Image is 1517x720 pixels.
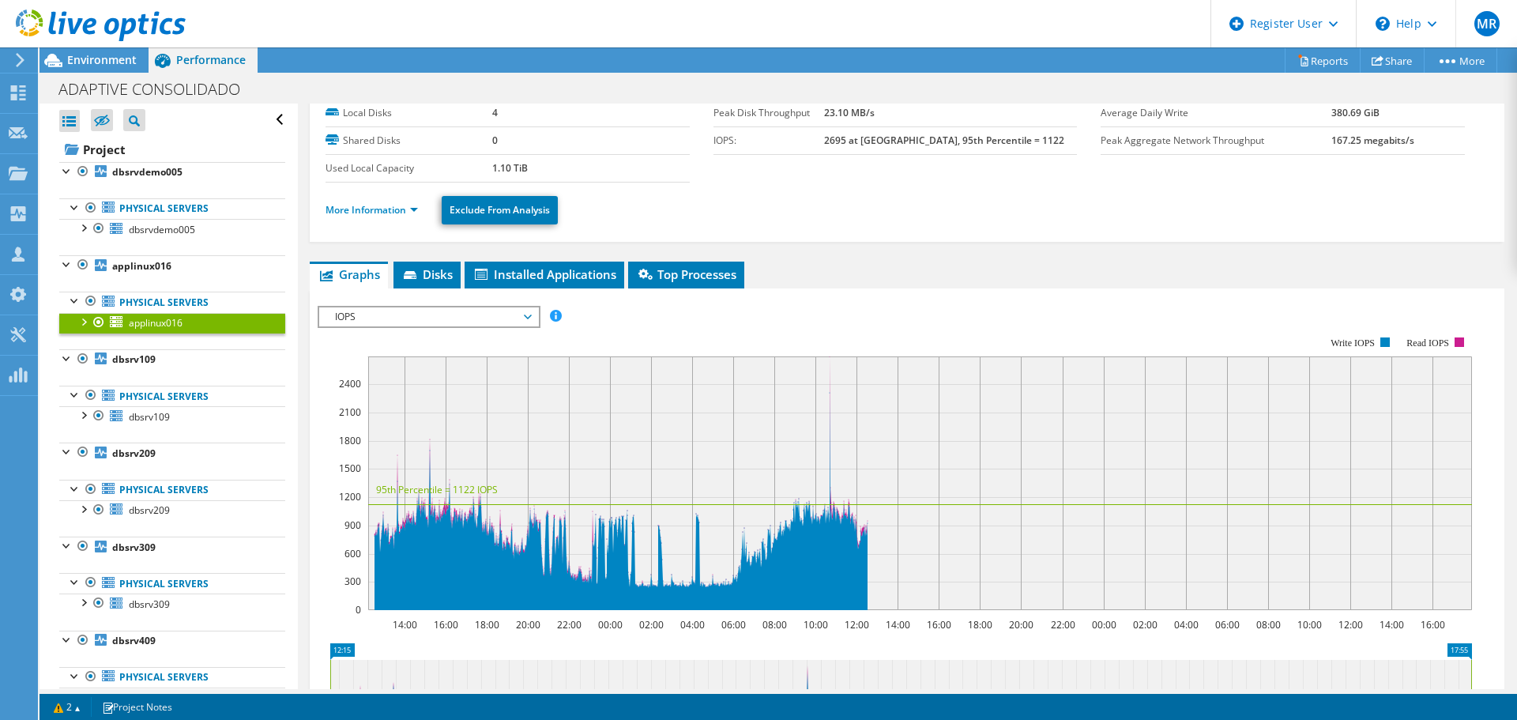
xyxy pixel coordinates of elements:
[1338,618,1363,631] text: 12:00
[59,594,285,614] a: dbsrv309
[639,618,664,631] text: 02:00
[43,697,92,717] a: 2
[112,352,156,366] b: dbsrv109
[59,537,285,557] a: dbsrv309
[176,52,246,67] span: Performance
[59,443,285,463] a: dbsrv209
[713,105,824,121] label: Peak Disk Throughput
[129,503,170,517] span: dbsrv209
[59,406,285,427] a: dbsrv109
[680,618,705,631] text: 04:00
[434,618,458,631] text: 16:00
[824,106,875,119] b: 23.10 MB/s
[356,603,361,616] text: 0
[927,618,951,631] text: 16:00
[472,266,616,282] span: Installed Applications
[1331,134,1414,147] b: 167.25 megabits/s
[557,618,582,631] text: 22:00
[762,618,787,631] text: 08:00
[713,133,824,149] label: IOPS:
[326,160,492,176] label: Used Local Capacity
[492,134,498,147] b: 0
[1092,618,1116,631] text: 00:00
[1424,48,1497,73] a: More
[1407,337,1450,349] text: Read IOPS
[1376,17,1390,31] svg: \n
[1421,618,1445,631] text: 16:00
[112,634,156,647] b: dbsrv409
[393,618,417,631] text: 14:00
[59,162,285,183] a: dbsrvdemo005
[326,133,492,149] label: Shared Disks
[59,255,285,276] a: applinux016
[1380,618,1404,631] text: 14:00
[1133,618,1158,631] text: 02:00
[59,137,285,162] a: Project
[112,541,156,554] b: dbsrv309
[59,292,285,312] a: Physical Servers
[845,618,869,631] text: 12:00
[129,410,170,424] span: dbsrv109
[1174,618,1199,631] text: 04:00
[344,547,361,560] text: 600
[1051,618,1075,631] text: 22:00
[1331,337,1375,349] text: Write IOPS
[59,500,285,521] a: dbsrv209
[112,259,171,273] b: applinux016
[59,631,285,651] a: dbsrv409
[1101,105,1331,121] label: Average Daily Write
[59,480,285,500] a: Physical Servers
[59,219,285,239] a: dbsrvdemo005
[492,106,498,119] b: 4
[1101,133,1331,149] label: Peak Aggregate Network Throughput
[1215,618,1240,631] text: 06:00
[91,697,183,717] a: Project Notes
[59,386,285,406] a: Physical Servers
[442,196,558,224] a: Exclude From Analysis
[376,483,498,496] text: 95th Percentile = 1122 IOPS
[1297,618,1322,631] text: 10:00
[1360,48,1425,73] a: Share
[339,490,361,503] text: 1200
[968,618,992,631] text: 18:00
[492,161,528,175] b: 1.10 TiB
[129,223,195,236] span: dbsrvdemo005
[1009,618,1033,631] text: 20:00
[339,377,361,390] text: 2400
[516,618,540,631] text: 20:00
[339,462,361,475] text: 1500
[112,165,183,179] b: dbsrvdemo005
[339,405,361,419] text: 2100
[1256,618,1281,631] text: 08:00
[59,349,285,370] a: dbsrv109
[636,266,736,282] span: Top Processes
[67,52,137,67] span: Environment
[112,447,156,460] b: dbsrv209
[824,134,1064,147] b: 2695 at [GEOGRAPHIC_DATA], 95th Percentile = 1122
[804,618,828,631] text: 10:00
[1474,11,1500,36] span: MR
[326,203,418,217] a: More Information
[1331,106,1380,119] b: 380.69 GiB
[129,316,183,330] span: applinux016
[327,307,530,326] span: IOPS
[326,105,492,121] label: Local Disks
[344,518,361,532] text: 900
[401,266,453,282] span: Disks
[886,618,910,631] text: 14:00
[318,266,380,282] span: Graphs
[721,618,746,631] text: 06:00
[344,575,361,588] text: 300
[59,573,285,594] a: Physical Servers
[129,597,170,611] span: dbsrv309
[59,198,285,219] a: Physical Servers
[475,618,499,631] text: 18:00
[59,313,285,334] a: applinux016
[1285,48,1361,73] a: Reports
[339,434,361,447] text: 1800
[59,667,285,688] a: Physical Servers
[598,618,623,631] text: 00:00
[51,81,265,98] h1: ADAPTIVE CONSOLIDADO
